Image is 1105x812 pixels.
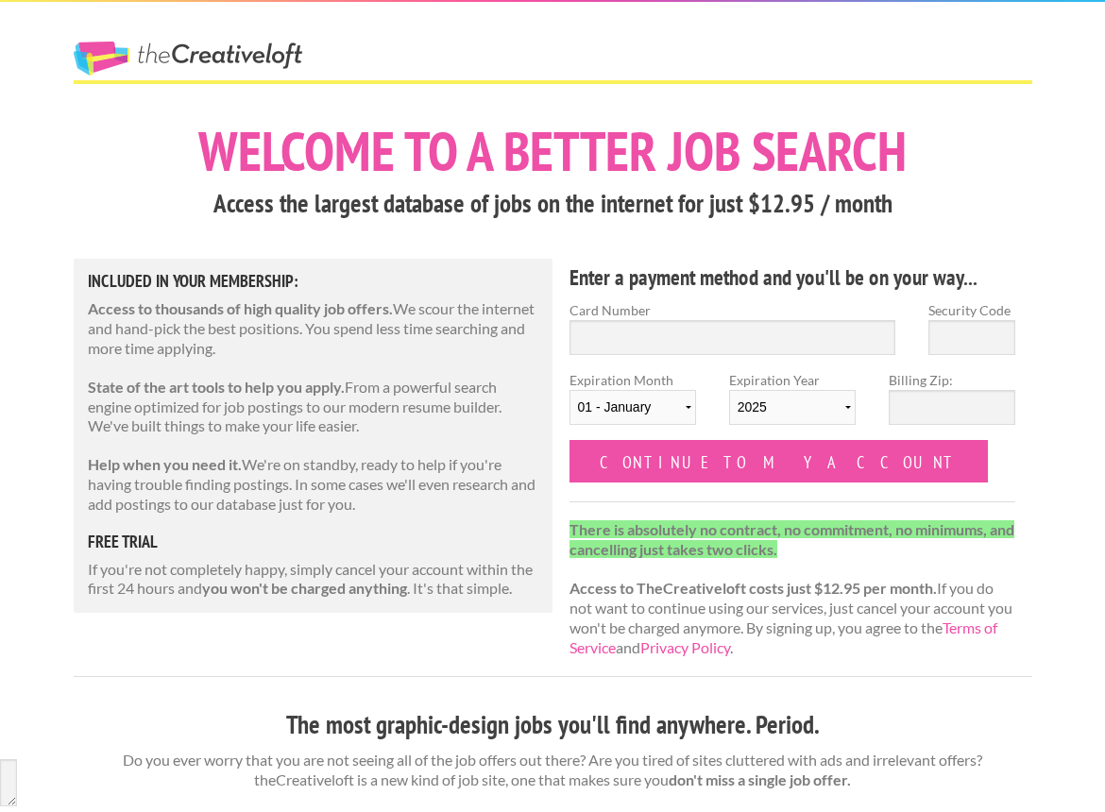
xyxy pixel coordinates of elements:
p: We scour the internet and hand-pick the best positions. You spend less time searching and more ti... [88,299,539,358]
a: Privacy Policy [640,638,730,656]
label: Card Number [569,300,896,320]
label: Billing Zip: [889,370,1015,390]
input: Continue to my account [569,440,989,482]
select: Expiration Month [569,390,696,425]
h4: Enter a payment method and you'll be on your way... [569,262,1016,293]
h3: The most graphic-design jobs you'll find anywhere. Period. [74,707,1032,743]
label: Expiration Year [729,370,856,440]
strong: Help when you need it. [88,455,242,473]
strong: don't miss a single job offer. [669,770,851,788]
p: From a powerful search engine optimized for job postings to our modern resume builder. We've buil... [88,378,539,436]
strong: There is absolutely no contract, no commitment, no minimums, and cancelling just takes two clicks. [569,520,1014,558]
strong: you won't be charged anything [202,579,407,597]
p: We're on standby, ready to help if you're having trouble finding postings. In some cases we'll ev... [88,455,539,514]
h5: Included in Your Membership: [88,273,539,290]
p: If you're not completely happy, simply cancel your account within the first 24 hours and . It's t... [88,560,539,600]
strong: State of the art tools to help you apply. [88,378,345,396]
h5: free trial [88,533,539,550]
a: The Creative Loft [74,42,302,76]
label: Security Code [928,300,1015,320]
p: If you do not want to continue using our services, just cancel your account you won't be charged ... [569,520,1016,658]
a: Terms of Service [569,618,997,656]
label: Expiration Month [569,370,696,440]
strong: Access to TheCreativeloft costs just $12.95 per month. [569,579,937,597]
h3: Access the largest database of jobs on the internet for just $12.95 / month [74,186,1032,222]
h1: Welcome to a better job search [74,124,1032,178]
select: Expiration Year [729,390,856,425]
strong: Access to thousands of high quality job offers. [88,299,393,317]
